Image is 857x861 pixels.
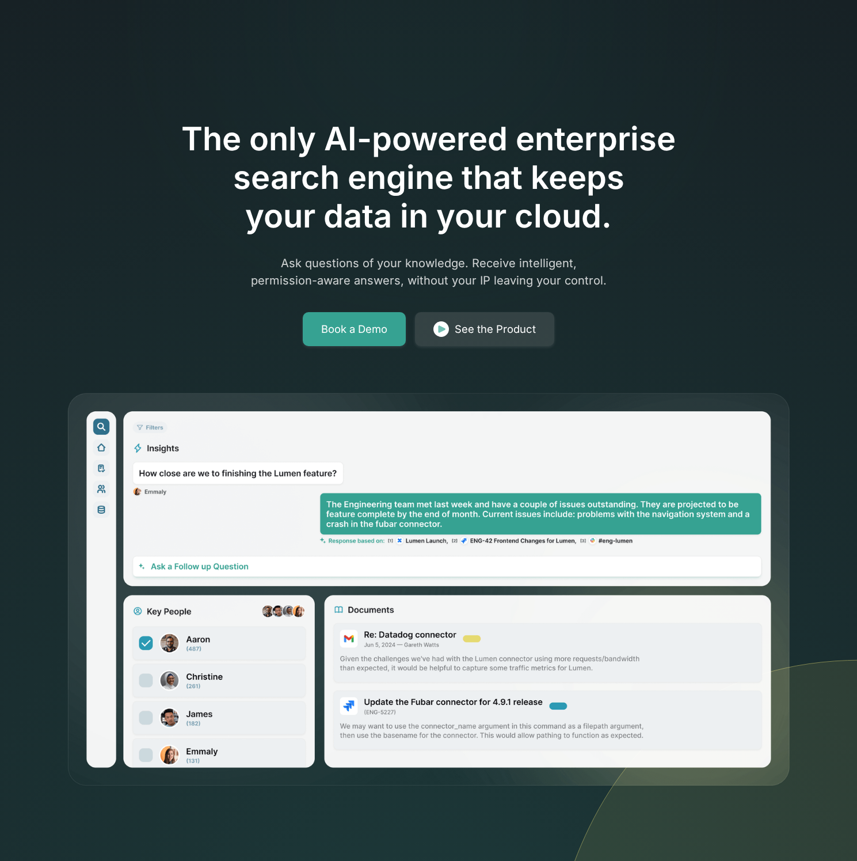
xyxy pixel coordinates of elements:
img: hero-image [66,392,791,788]
div: See the Product [455,321,536,337]
a: See the Product [415,312,554,347]
p: Ask questions of your knowledge. Receive intelligent, permission-aware answers, without your IP l... [208,255,650,289]
h1: The only AI-powered enterprise search engine that keeps your data in your cloud. [134,120,723,236]
a: Book a Demo [303,312,406,347]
